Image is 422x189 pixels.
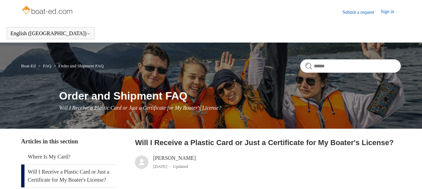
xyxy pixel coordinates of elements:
[21,63,37,68] li: Boat-Ed
[342,9,381,16] a: Submit a request
[21,63,36,68] a: Boat-Ed
[59,105,221,111] span: Will I Receive a Plastic Card or Just a Certificate for My Boater's License?
[37,63,52,68] li: FAQ
[52,63,103,68] li: Order and Shipment FAQ
[153,164,167,169] time: 04/08/2025, 11:43
[300,59,401,73] input: Search
[381,8,401,16] a: Sign in
[153,154,196,170] div: [PERSON_NAME]
[21,165,116,187] a: Will I Receive a Plastic Card or Just a Certificate for My Boater's License?
[59,63,104,68] a: Order and Shipment FAQ
[10,30,91,37] button: English ([GEOGRAPHIC_DATA])
[21,4,75,17] img: Boat-Ed Help Center home page
[135,137,401,148] h2: Will I Receive a Plastic Card or Just a Certificate for My Boater's License?
[173,164,188,169] li: Updated
[43,63,51,68] a: FAQ
[59,88,401,104] h1: Order and Shipment FAQ
[21,138,78,145] span: Articles in this section
[21,149,116,164] a: Where Is My Card?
